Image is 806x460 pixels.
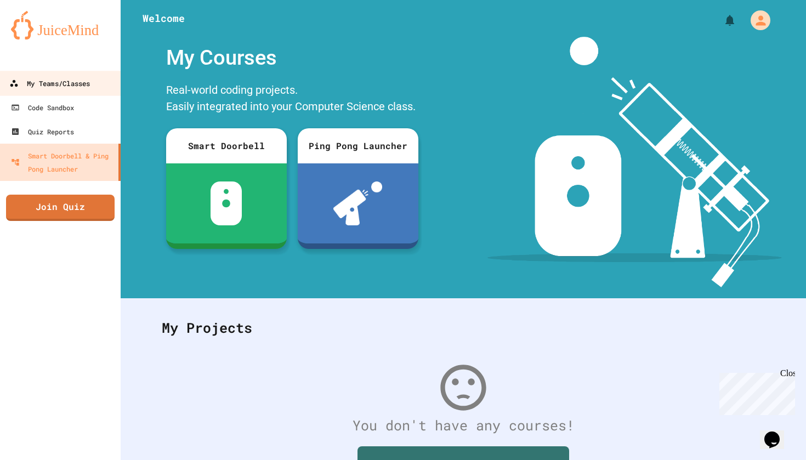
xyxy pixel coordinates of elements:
div: Code Sandbox [11,101,74,114]
div: My Projects [151,306,776,349]
img: sdb-white.svg [211,181,242,225]
div: Smart Doorbell & Ping Pong Launcher [11,149,114,175]
iframe: chat widget [715,368,795,415]
iframe: chat widget [760,416,795,449]
div: Smart Doorbell [166,128,287,163]
div: My Notifications [703,11,739,30]
div: Quiz Reports [11,125,74,138]
div: You don't have any courses! [151,415,776,436]
img: banner-image-my-projects.png [487,37,781,287]
a: Join Quiz [6,195,115,221]
div: My Account [739,8,773,33]
div: Real-world coding projects. Easily integrated into your Computer Science class. [161,79,424,120]
div: Ping Pong Launcher [298,128,418,163]
img: logo-orange.svg [11,11,110,39]
div: My Courses [161,37,424,79]
div: Chat with us now!Close [4,4,76,70]
img: ppl-with-ball.png [333,181,382,225]
div: My Teams/Classes [9,77,90,90]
